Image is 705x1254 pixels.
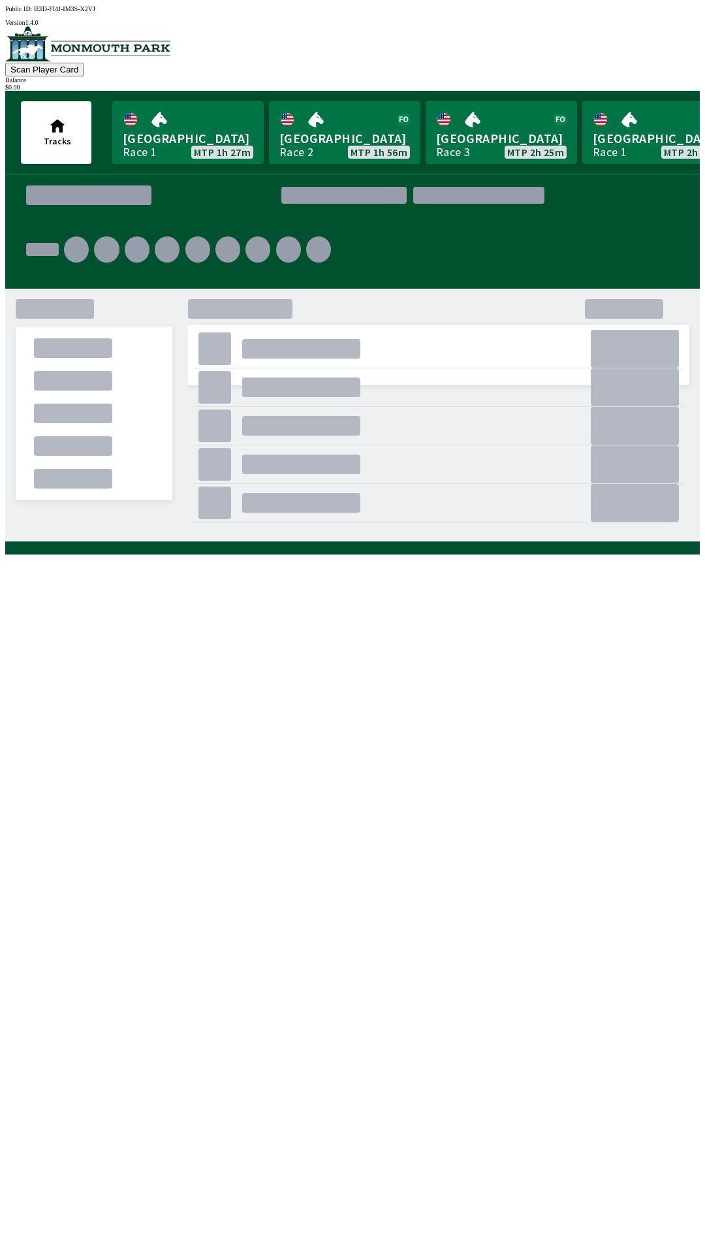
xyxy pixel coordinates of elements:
[279,130,410,147] span: [GEOGRAPHIC_DATA]
[242,378,360,397] div: .
[591,407,679,445] div: .
[5,76,700,84] div: Balance
[26,243,59,256] div: .
[591,445,679,483] div: .
[5,19,700,26] div: Version 1.4.0
[64,236,89,263] div: .
[351,147,407,157] span: MTP 1h 56m
[551,190,679,201] div: .
[591,484,679,522] div: .
[5,63,84,76] button: Scan Player Card
[198,371,231,404] div: .
[34,404,112,423] div: .
[245,236,270,263] div: .
[593,147,627,157] div: Race 1
[426,101,577,164] a: [GEOGRAPHIC_DATA]Race 3MTP 2h 25m
[34,371,112,391] div: .
[21,101,91,164] button: Tracks
[242,455,360,474] div: .
[242,493,360,513] div: .
[242,339,360,359] div: .
[123,130,253,147] span: [GEOGRAPHIC_DATA]
[5,5,700,12] div: Public ID:
[198,410,231,442] div: .
[125,236,149,263] div: .
[198,487,231,519] div: .
[436,130,567,147] span: [GEOGRAPHIC_DATA]
[194,147,251,157] span: MTP 1h 27m
[34,469,112,489] div: .
[94,236,119,263] div: .
[269,101,420,164] a: [GEOGRAPHIC_DATA]Race 2MTP 1h 56m
[591,368,679,406] div: .
[5,26,170,61] img: venue logo
[198,448,231,481] div: .
[185,236,210,263] div: .
[215,236,240,263] div: .
[44,135,71,147] span: Tracks
[306,236,331,263] div: .
[123,147,157,157] div: Race 1
[155,236,180,263] div: .
[16,299,94,319] div: .
[507,147,564,157] span: MTP 2h 25m
[5,84,700,91] div: $ 0.00
[34,5,95,12] span: IEID-FI4J-IM3S-X2VJ
[336,231,679,297] div: .
[436,147,470,157] div: Race 3
[188,398,689,542] div: .
[279,147,313,157] div: Race 2
[242,416,360,436] div: .
[112,101,264,164] a: [GEOGRAPHIC_DATA]Race 1MTP 1h 27m
[34,436,112,456] div: .
[34,338,112,358] div: .
[591,330,679,368] div: .
[276,236,301,263] div: .
[198,332,231,365] div: .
